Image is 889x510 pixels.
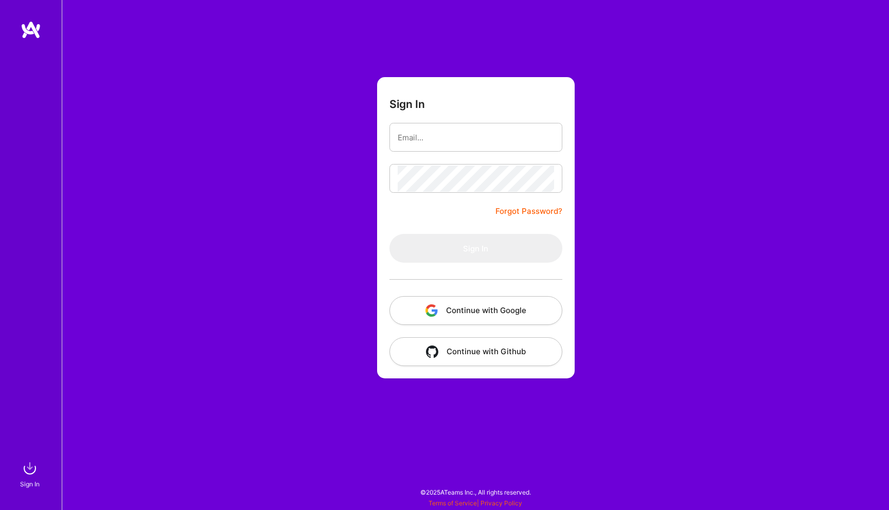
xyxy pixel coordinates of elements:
[62,479,889,505] div: © 2025 ATeams Inc., All rights reserved.
[398,124,554,151] input: Email...
[389,98,425,111] h3: Sign In
[21,21,41,39] img: logo
[429,499,477,507] a: Terms of Service
[389,296,562,325] button: Continue with Google
[426,345,438,358] img: icon
[389,337,562,366] button: Continue with Github
[20,458,40,479] img: sign in
[425,304,438,317] img: icon
[495,205,562,217] a: Forgot Password?
[429,499,522,507] span: |
[20,479,40,489] div: Sign In
[22,458,40,489] a: sign inSign In
[389,234,562,263] button: Sign In
[481,499,522,507] a: Privacy Policy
